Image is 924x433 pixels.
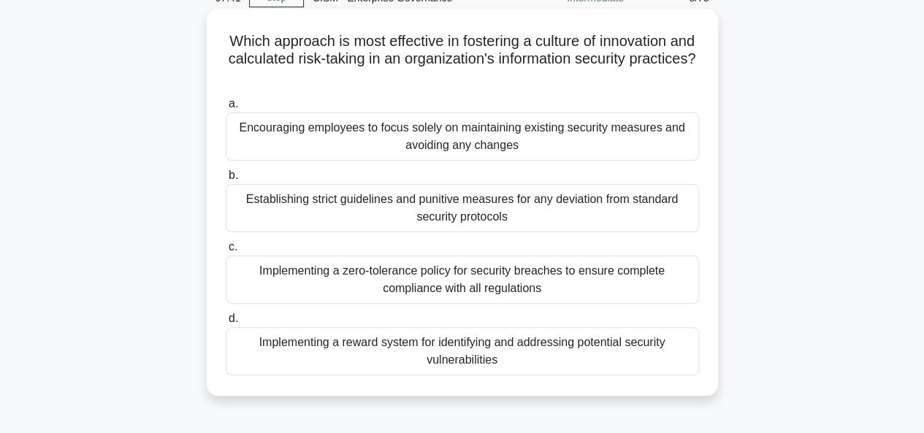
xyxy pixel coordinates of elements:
[229,97,238,110] span: a.
[226,112,699,161] div: Encouraging employees to focus solely on maintaining existing security measures and avoiding any ...
[229,312,238,324] span: d.
[226,256,699,304] div: Implementing a zero-tolerance policy for security breaches to ensure complete compliance with all...
[226,327,699,375] div: Implementing a reward system for identifying and addressing potential security vulnerabilities
[229,240,237,253] span: c.
[229,169,238,181] span: b.
[224,32,700,86] h5: Which approach is most effective in fostering a culture of innovation and calculated risk-taking ...
[226,184,699,232] div: Establishing strict guidelines and punitive measures for any deviation from standard security pro...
